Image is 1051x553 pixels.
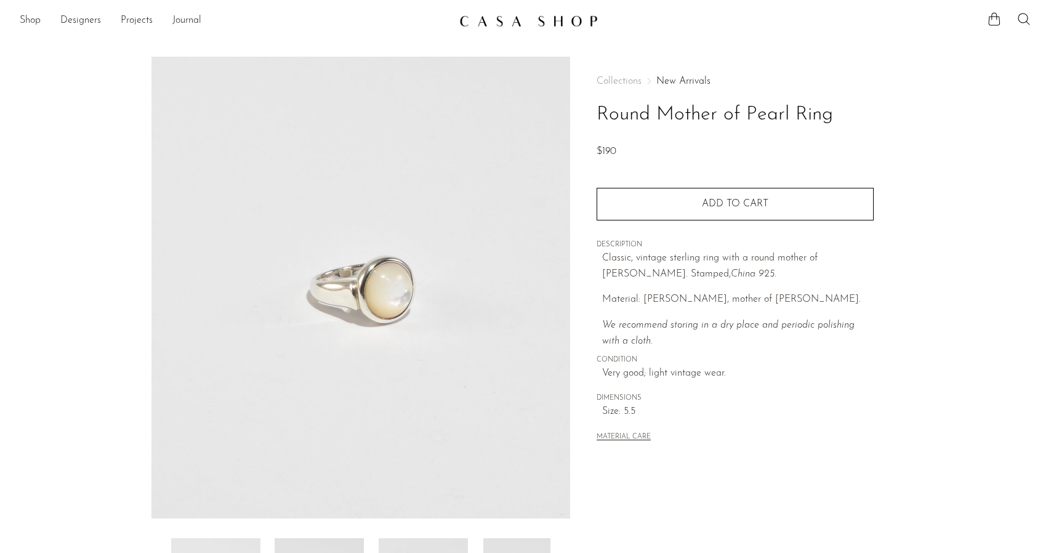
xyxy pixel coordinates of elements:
span: CONDITION [597,355,874,366]
p: Material: [PERSON_NAME], mother of [PERSON_NAME]. [602,292,874,308]
button: Add to cart [597,188,874,220]
a: Shop [20,13,41,29]
nav: Desktop navigation [20,10,449,31]
i: We recommend storing in a dry place and periodic polishing with a cloth. [602,320,855,346]
nav: Breadcrumbs [597,76,874,86]
img: Round Mother of Pearl Ring [151,57,571,519]
span: Collections [597,76,642,86]
span: DESCRIPTION [597,240,874,251]
p: Classic, vintage sterling ring with a round mother of [PERSON_NAME]. Stamped, [602,251,874,282]
em: China 925. [731,269,776,279]
span: Add to cart [702,199,768,209]
ul: NEW HEADER MENU [20,10,449,31]
button: MATERIAL CARE [597,433,651,442]
span: Size: 5.5 [602,404,874,420]
a: Projects [121,13,153,29]
h1: Round Mother of Pearl Ring [597,99,874,131]
span: $190 [597,147,616,156]
span: Very good; light vintage wear. [602,366,874,382]
a: New Arrivals [656,76,711,86]
a: Journal [172,13,201,29]
span: DIMENSIONS [597,393,874,404]
a: Designers [60,13,101,29]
